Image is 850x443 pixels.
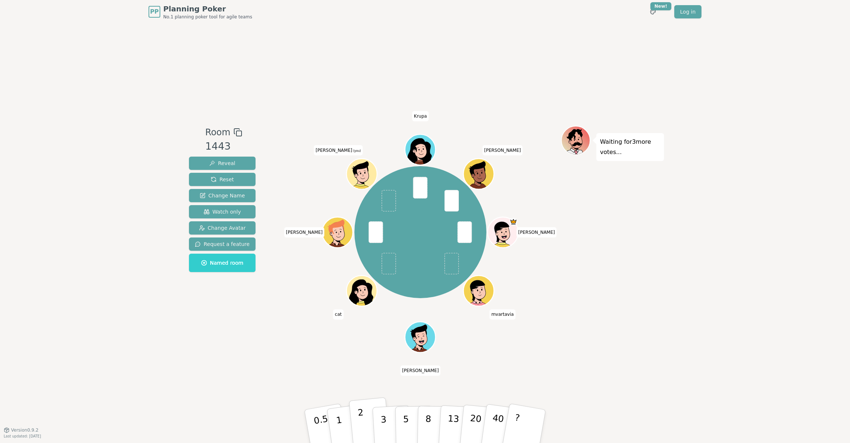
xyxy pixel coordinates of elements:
span: Reveal [209,160,235,167]
span: Change Name [200,192,245,199]
span: Watch only [204,208,241,215]
a: PPPlanning PokerNo.1 planning poker tool for agile teams [149,4,252,20]
button: Watch only [189,205,256,218]
a: Log in [674,5,701,18]
span: John is the host [510,218,518,226]
span: (you) [352,149,361,153]
button: Click to change your avatar [347,160,376,188]
button: Version0.9.2 [4,427,39,433]
button: Named room [189,254,256,272]
span: Click to change your name [517,227,557,237]
span: Click to change your name [489,309,515,319]
span: Planning Poker [163,4,252,14]
span: Request a feature [195,240,250,248]
span: No.1 planning poker tool for agile teams [163,14,252,20]
p: Waiting for 3 more votes... [600,137,660,157]
span: Click to change your name [400,365,441,376]
span: Named room [201,259,243,267]
span: Click to change your name [333,309,344,319]
button: Change Name [189,189,256,202]
button: Reset [189,173,256,186]
span: Click to change your name [284,227,325,237]
span: Click to change your name [314,145,363,156]
button: New! [646,5,660,18]
span: Click to change your name [482,145,523,156]
span: Room [205,126,230,139]
span: Change Avatar [199,224,246,232]
span: Reset [211,176,234,183]
span: Version 0.9.2 [11,427,39,433]
button: Request a feature [189,237,256,251]
button: Reveal [189,157,256,170]
span: Click to change your name [412,111,429,121]
div: 1443 [205,139,242,154]
div: New! [650,2,671,10]
span: Last updated: [DATE] [4,434,41,438]
span: PP [150,7,158,16]
button: Change Avatar [189,221,256,235]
